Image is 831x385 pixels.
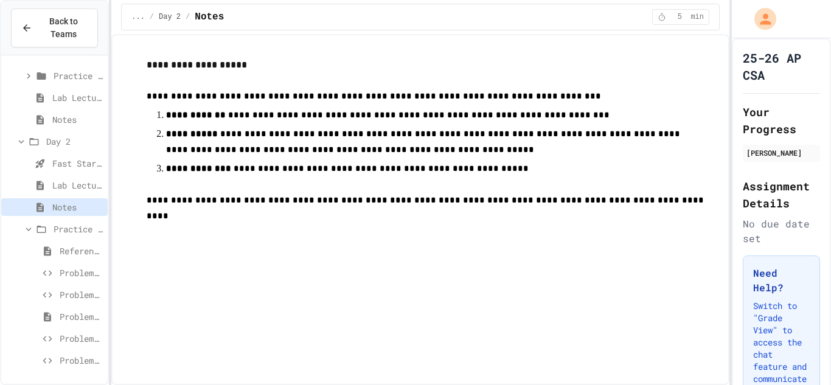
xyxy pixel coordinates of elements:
span: min [690,12,704,22]
button: Back to Teams [11,9,98,47]
span: Lab Lecture [52,179,103,192]
span: Reference link [60,245,103,257]
span: Day 2 [159,12,181,22]
div: No due date set [743,217,820,246]
span: / [186,12,190,22]
span: Lab Lecture (15 mins) [52,91,103,104]
span: Problem 1: Random number between 1-100 [60,266,103,279]
span: Notes [52,201,103,213]
span: ... [131,12,145,22]
span: 5 [670,12,689,22]
span: Practice (10 mins) [54,69,103,82]
span: Fast Start - Quiz [52,157,103,170]
span: / [150,12,154,22]
h3: Need Help? [753,266,810,295]
span: Practice (15 mins) [54,223,103,235]
div: My Account [742,5,779,33]
h2: Your Progress [743,103,820,137]
span: Problem 5 [60,354,103,367]
span: Notes [195,10,224,24]
span: Problem 3: Running programs [60,310,103,323]
span: Notes [52,113,103,126]
div: [PERSON_NAME] [746,147,816,158]
h1: 25-26 AP CSA [743,49,820,83]
span: Problem 2: Random integer between 25-75 [60,288,103,301]
h2: Assignment Details [743,178,820,212]
span: Problem 4 [60,332,103,345]
span: Day 2 [46,135,103,148]
span: Back to Teams [40,15,88,41]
